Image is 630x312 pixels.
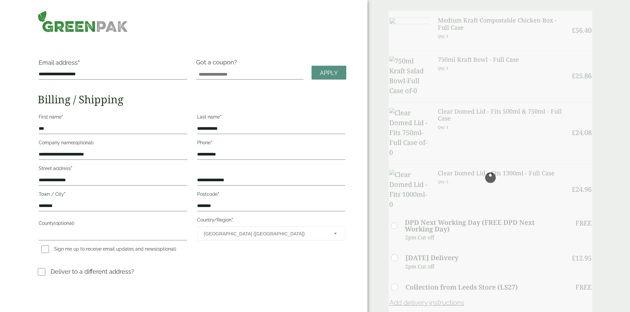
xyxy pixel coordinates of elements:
[204,227,325,241] span: United Kingdom (UK)
[218,191,219,197] abbr: required
[78,59,80,66] abbr: required
[197,215,345,226] label: Country/Region
[54,221,74,226] span: (optional)
[64,191,65,197] abbr: required
[320,69,338,77] span: Apply
[62,114,63,120] abbr: required
[231,217,233,223] abbr: required
[196,59,240,69] label: Got a coupon?
[39,138,187,149] label: Company name
[39,164,187,175] label: Street address
[38,93,346,106] h2: Billing / Shipping
[71,166,72,171] abbr: required
[73,140,94,145] span: (optional)
[211,140,212,145] abbr: required
[197,226,345,240] span: Country/Region
[156,246,176,252] span: (optional)
[38,11,128,32] img: GreenPak Supplies
[41,245,49,253] input: Sign me up to receive email updates and news(optional)
[51,267,134,276] p: Deliver to a different address?
[220,114,222,120] abbr: required
[39,190,187,201] label: Town / City
[39,219,187,230] label: County
[197,138,345,149] label: Phone
[39,60,187,69] label: Email address
[197,112,345,123] label: Last name
[312,66,346,80] a: Apply
[39,246,179,254] label: Sign me up to receive email updates and news
[39,112,187,123] label: First name
[197,190,345,201] label: Postcode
